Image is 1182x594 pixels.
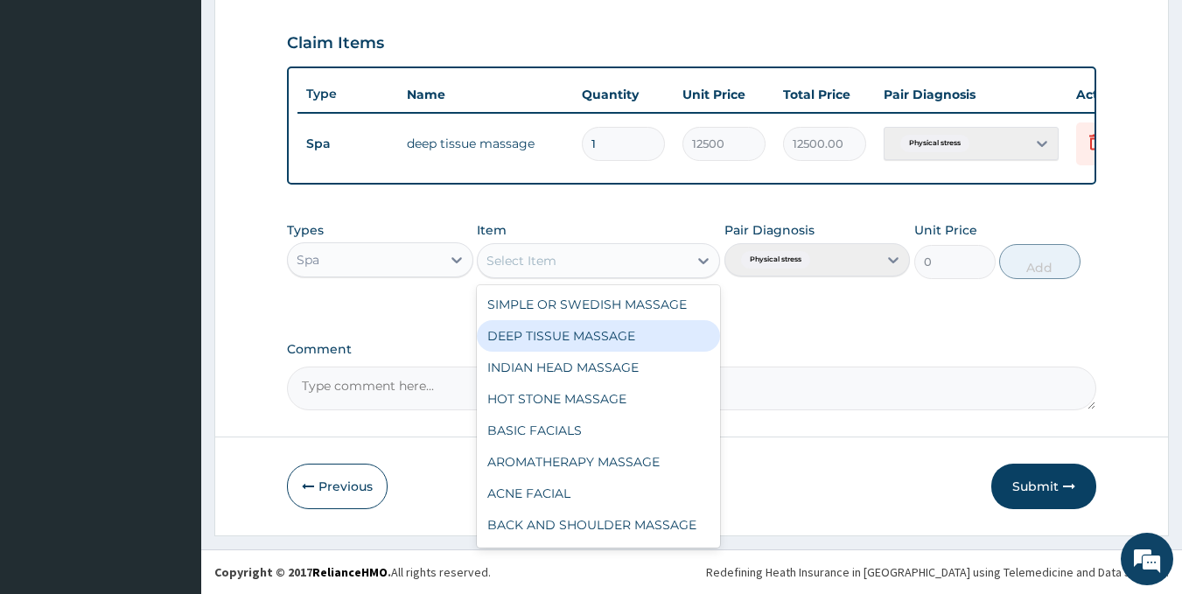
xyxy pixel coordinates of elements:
div: DEEP CLEANSING FACIALS [477,541,720,572]
button: Submit [991,464,1096,509]
div: AROMATHERAPY MASSAGE [477,446,720,478]
div: SIMPLE OR SWEDISH MASSAGE [477,289,720,320]
div: Redefining Heath Insurance in [GEOGRAPHIC_DATA] using Telemedicine and Data Science! [706,563,1169,581]
th: Unit Price [674,77,774,112]
div: HOT STONE MASSAGE [477,383,720,415]
th: Total Price [774,77,875,112]
div: BACK AND SHOULDER MASSAGE [477,509,720,541]
div: DEEP TISSUE MASSAGE [477,320,720,352]
h3: Claim Items [287,34,384,53]
label: Pair Diagnosis [724,221,815,239]
td: deep tissue massage [398,126,573,161]
th: Type [297,78,398,110]
label: Comment [287,342,1097,357]
div: Minimize live chat window [287,9,329,51]
div: BASIC FACIALS [477,415,720,446]
label: Item [477,221,507,239]
th: Pair Diagnosis [875,77,1067,112]
label: Types [287,223,324,238]
button: Previous [287,464,388,509]
div: Chat with us now [91,98,294,121]
footer: All rights reserved. [201,549,1182,594]
img: d_794563401_company_1708531726252_794563401 [32,87,71,131]
div: ACNE FACIAL [477,478,720,509]
td: Spa [297,128,398,160]
div: Select Item [486,252,556,269]
label: Unit Price [914,221,977,239]
strong: Copyright © 2017 . [214,564,391,580]
span: We're online! [101,183,241,360]
div: INDIAN HEAD MASSAGE [477,352,720,383]
th: Quantity [573,77,674,112]
textarea: Type your message and hit 'Enter' [9,402,333,464]
button: Add [999,244,1081,279]
a: RelianceHMO [312,564,388,580]
div: Spa [297,251,319,269]
th: Name [398,77,573,112]
th: Actions [1067,77,1155,112]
